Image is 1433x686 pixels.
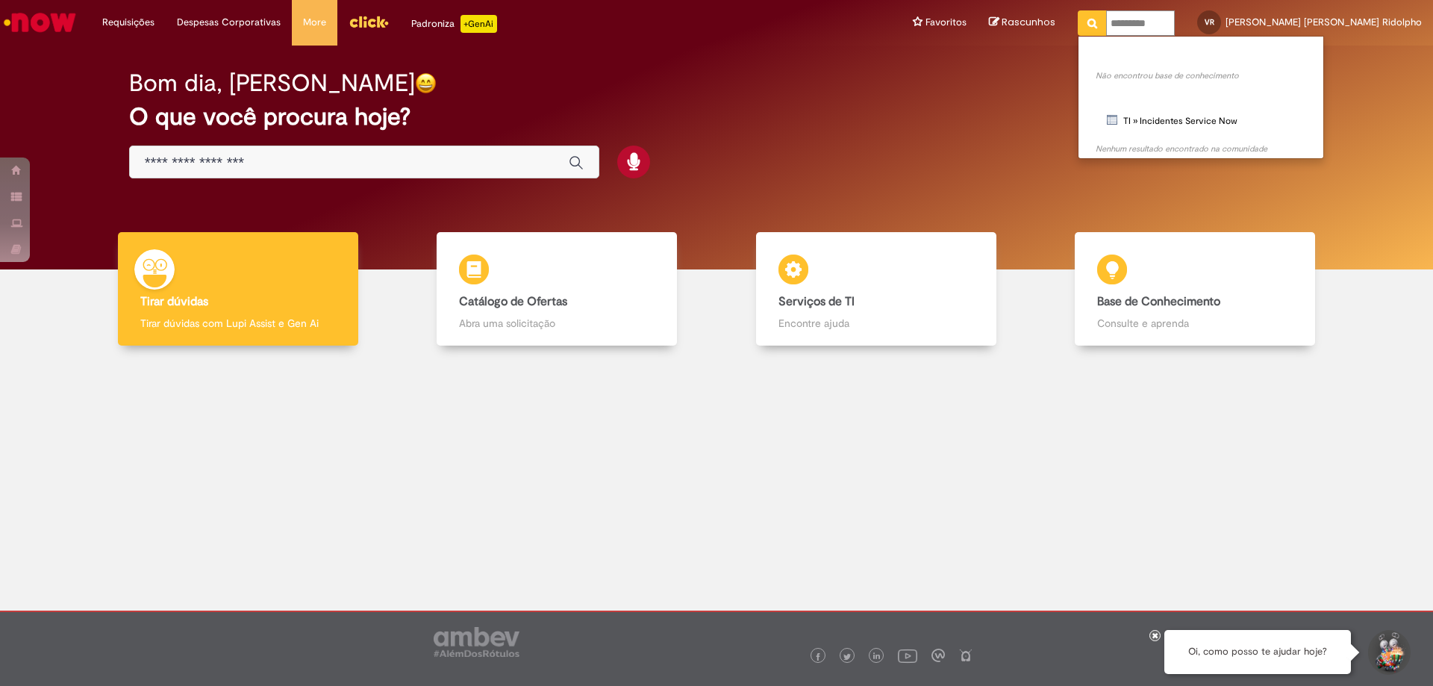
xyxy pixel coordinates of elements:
img: ServiceNow [1,7,78,37]
a: Catálogo de Ofertas Abra uma solicitação [398,232,717,346]
img: click_logo_yellow_360x200.png [349,10,389,33]
a: Serviços de TI Encontre ajuda [716,232,1036,346]
b: Tirar dúvidas [140,294,208,309]
span: Rascunhos [1002,15,1055,29]
p: Encontre ajuda [778,316,974,331]
b: Catálogo de Ofertas [459,294,567,309]
p: Abra uma solicitação [459,316,655,331]
a: Tirar dúvidas Tirar dúvidas com Lupi Assist e Gen Ai [78,232,398,346]
img: happy-face.png [415,72,437,94]
img: logo_footer_youtube.png [898,646,917,665]
b: Serviços de TI [778,294,855,309]
a: Base de Conhecimento Consulte e aprenda [1036,232,1355,346]
div: Oi, como posso te ajudar hoje? [1164,630,1351,674]
span: Requisições [102,15,154,30]
b: Base de Conhecimento [1097,294,1220,309]
div: Não encontrou base de conhecimento [1096,70,1323,82]
button: Pesquisar [1078,10,1107,36]
img: logo_footer_linkedin.png [873,652,881,661]
a: TI » Incidentes Service Now [1078,112,1321,128]
span: Despesas Corporativas [177,15,281,30]
p: Consulte e aprenda [1097,316,1293,331]
span: More [303,15,326,30]
div: Padroniza [411,15,497,33]
span: TI » Incidentes Service Now [1123,115,1237,127]
img: logo_footer_ambev_rotulo_gray.png [434,627,519,657]
b: Comunidade [1081,129,1140,143]
span: Favoritos [925,15,967,30]
p: +GenAi [461,15,497,33]
img: logo_footer_naosei.png [959,649,972,662]
h2: O que você procura hoje? [129,104,1305,130]
a: Rascunhos [989,16,1055,30]
b: Catálogo [1081,98,1122,111]
h2: Bom dia, [PERSON_NAME] [129,70,415,96]
img: logo_footer_workplace.png [931,649,945,662]
img: logo_footer_twitter.png [843,653,851,661]
img: logo_footer_facebook.png [814,653,822,661]
span: VR [1205,17,1214,27]
p: Tirar dúvidas com Lupi Assist e Gen Ai [140,316,336,331]
button: Iniciar Conversa de Suporte [1366,630,1411,675]
div: Nenhum resultado encontrado na comunidade [1096,143,1323,155]
b: Artigos [1081,56,1113,69]
span: [PERSON_NAME] [PERSON_NAME] Ridolpho [1226,16,1422,28]
b: Reportar problema [1081,41,1168,54]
